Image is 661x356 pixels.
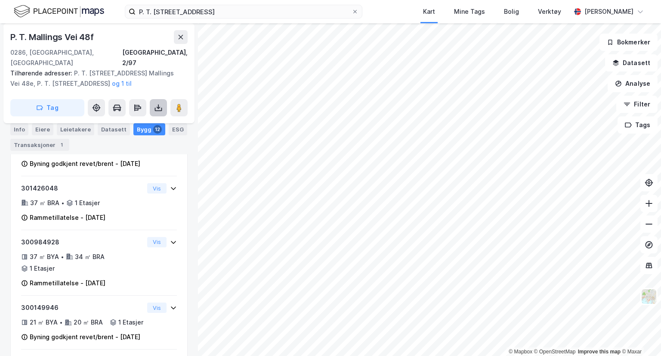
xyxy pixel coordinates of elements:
[75,252,105,262] div: 34 ㎡ BRA
[10,47,122,68] div: 0286, [GEOGRAPHIC_DATA], [GEOGRAPHIC_DATA]
[136,5,352,18] input: Søk på adresse, matrikkel, gårdeiere, leietakere eller personer
[10,68,181,89] div: P. T. [STREET_ADDRESS] Mallings Vei 48e, P. T. [STREET_ADDRESS]
[578,349,621,355] a: Improve this map
[616,96,658,113] button: Filter
[61,200,65,206] div: •
[10,30,96,44] div: P. T. Mallings Vei 48f
[30,252,59,262] div: 37 ㎡ BYA
[10,99,84,116] button: Tag
[30,278,105,288] div: Rammetillatelse - [DATE]
[618,116,658,134] button: Tags
[10,69,74,77] span: Tilhørende adresser:
[608,75,658,92] button: Analyse
[454,6,485,17] div: Mine Tags
[534,349,576,355] a: OpenStreetMap
[98,123,130,135] div: Datasett
[14,4,104,19] img: logo.f888ab2527a4732fd821a326f86c7f29.svg
[584,6,633,17] div: [PERSON_NAME]
[74,317,103,328] div: 20 ㎡ BRA
[10,123,28,135] div: Info
[30,317,58,328] div: 21 ㎡ BYA
[57,123,94,135] div: Leietakere
[57,141,66,149] div: 1
[641,288,657,305] img: Z
[599,34,658,51] button: Bokmerker
[32,123,53,135] div: Eiere
[118,317,143,328] div: 1 Etasjer
[21,183,144,194] div: 301426048
[133,123,165,135] div: Bygg
[59,319,63,326] div: •
[147,183,167,194] button: Vis
[122,47,188,68] div: [GEOGRAPHIC_DATA], 2/97
[21,303,144,313] div: 300149946
[423,6,435,17] div: Kart
[30,212,105,223] div: Rammetillatelse - [DATE]
[147,303,167,313] button: Vis
[10,139,69,151] div: Transaksjoner
[21,237,144,247] div: 300984928
[618,315,661,356] div: Kontrollprogram for chat
[509,349,532,355] a: Mapbox
[169,123,187,135] div: ESG
[30,198,59,208] div: 37 ㎡ BRA
[75,198,100,208] div: 1 Etasjer
[618,315,661,356] iframe: Chat Widget
[30,159,140,169] div: Byning godkjent revet/brent - [DATE]
[153,125,162,134] div: 12
[605,54,658,72] button: Datasett
[61,253,64,260] div: •
[538,6,561,17] div: Verktøy
[30,263,55,274] div: 1 Etasjer
[504,6,519,17] div: Bolig
[147,237,167,247] button: Vis
[30,332,140,342] div: Byning godkjent revet/brent - [DATE]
